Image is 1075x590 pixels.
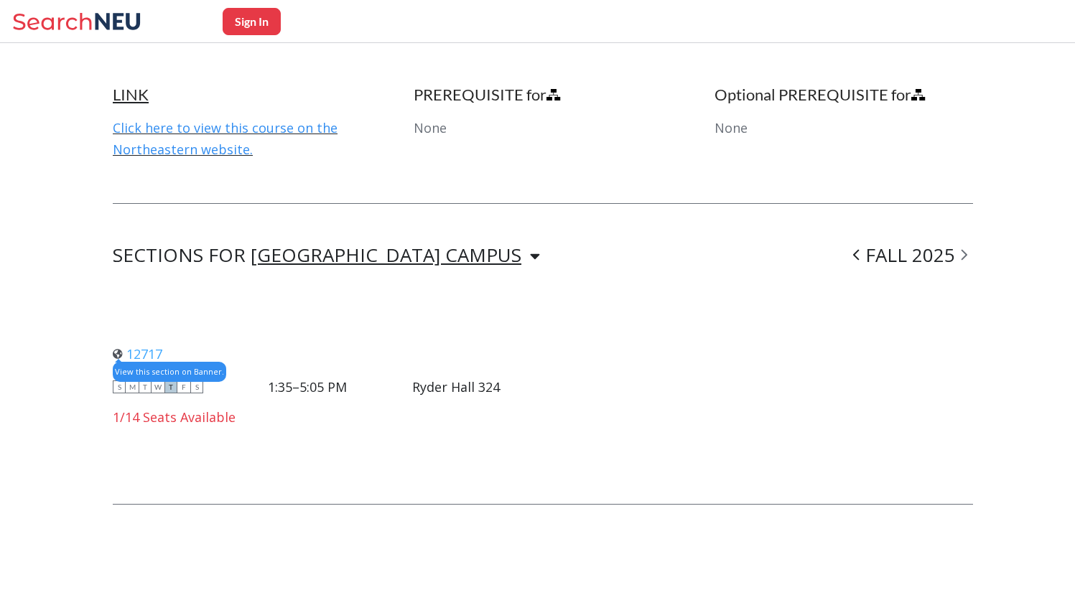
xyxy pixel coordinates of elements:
[113,119,338,158] a: Click here to view this course on the Northeastern website.
[139,380,152,393] span: T
[164,380,177,393] span: T
[223,8,281,35] button: Sign In
[190,380,203,393] span: S
[113,85,371,105] h4: LINK
[847,247,973,264] div: FALL 2025
[113,345,162,362] a: 12717
[412,379,500,395] div: Ryder Hall 324
[113,247,540,264] div: SECTIONS FOR
[126,380,139,393] span: M
[715,85,972,105] h4: Optional PREREQUISITE for
[414,85,671,105] h4: PREREQUISITE for
[268,379,347,395] div: 1:35–5:05 PM
[113,409,500,425] div: 1/14 Seats Available
[152,380,164,393] span: W
[715,119,748,136] span: None
[177,380,190,393] span: F
[414,119,447,136] span: None
[113,380,126,393] span: S
[251,247,521,263] div: [GEOGRAPHIC_DATA] CAMPUS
